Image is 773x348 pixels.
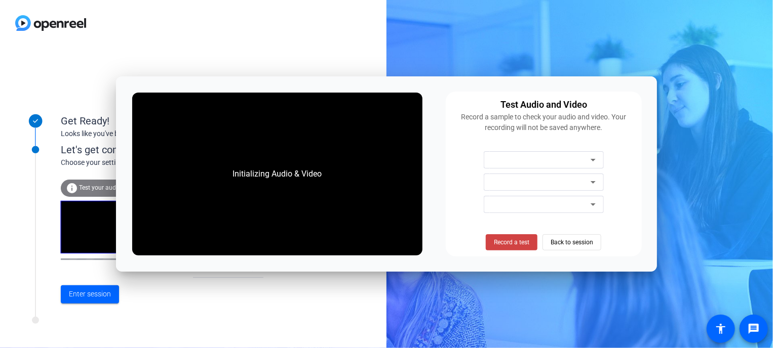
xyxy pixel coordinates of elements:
div: Let's get connected. [61,142,284,157]
button: Record a test [486,234,537,250]
div: Test Audio and Video [500,98,587,112]
span: Test your audio and video [79,184,149,191]
span: Record a test [494,238,529,247]
mat-icon: message [748,323,760,335]
button: Back to session [543,234,601,250]
div: Looks like you've been invited to join [61,128,263,139]
div: Record a sample to check your audio and video. Your recording will not be saved anywhere. [452,112,636,133]
div: Get Ready! [61,113,263,128]
span: Enter session [69,289,111,299]
span: Back to session [551,233,593,252]
mat-icon: accessibility [715,323,727,335]
div: Initializing Audio & Video [222,158,332,190]
div: Choose your settings [61,157,284,168]
mat-icon: info [66,182,78,194]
